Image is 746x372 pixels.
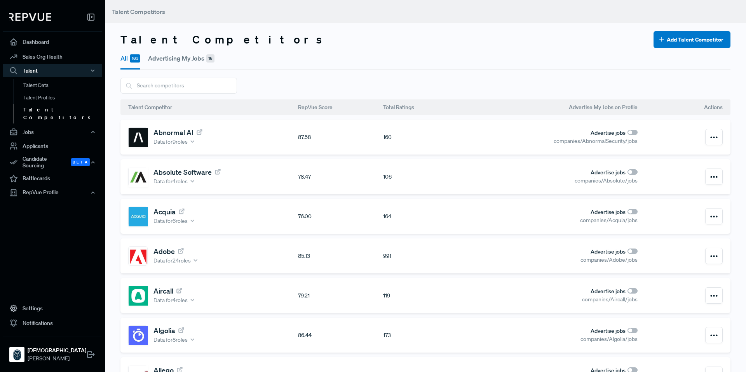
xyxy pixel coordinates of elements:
[298,173,383,181] div: 78.47
[468,248,638,256] div: Advertise jobs
[153,336,195,344] div: Data for 8 roles
[3,153,102,171] button: Candidate Sourcing Beta
[3,49,102,64] a: Sales Org Health
[120,33,329,46] h3: Talent Competitors
[112,8,165,16] span: Talent Competitors
[129,207,148,226] img: Acquia
[28,355,86,363] span: [PERSON_NAME]
[14,92,112,104] a: Talent Profiles
[153,287,183,295] a: Aircall
[468,256,638,264] div: companies/Adobe/jobs
[383,331,468,339] div: 173
[3,139,102,153] a: Applicants
[28,346,86,355] strong: [DEMOGRAPHIC_DATA]
[129,167,148,187] img: Absolute Software
[3,301,102,316] a: Settings
[148,48,214,68] button: Advertising My Jobs
[153,217,195,225] div: Data for 6 roles
[3,337,102,366] a: Samsara[DEMOGRAPHIC_DATA][PERSON_NAME]
[153,177,195,186] div: Data for 4 roles
[120,78,237,94] input: Search competitors
[130,54,140,63] span: 183
[153,168,221,176] a: Absolute Software
[14,79,112,92] a: Talent Data
[153,326,185,335] a: Algolia
[153,207,185,216] a: Acquia
[383,133,468,141] div: 160
[120,48,140,70] button: All
[298,292,383,300] div: 79.21
[468,99,638,115] div: Advertise My Jobs on Profile
[71,158,90,166] span: Beta
[129,326,148,345] img: Algolia
[383,212,468,221] div: 164
[638,99,723,115] div: Actions
[153,257,199,265] div: Data for 24 roles
[654,31,730,48] button: Add Talent Competitor
[468,177,638,185] div: companies/Absolute/jobs
[468,287,638,296] div: Advertise jobs
[11,348,23,361] img: Samsara
[383,173,468,181] div: 106
[298,331,383,339] div: 86.44
[129,128,148,147] img: Abnormal AI
[468,327,638,335] div: Advertise jobs
[468,208,638,216] div: Advertise jobs
[383,252,468,260] div: 991
[153,247,185,256] a: Adobe
[468,129,638,137] div: Advertise jobs
[153,296,195,304] div: Data for 4 roles
[298,99,383,115] div: RepVue Score
[468,296,638,304] div: companies/Aircall/jobs
[3,316,102,330] a: Notifications
[383,99,468,115] div: Total Ratings
[3,64,102,77] button: Talent
[3,35,102,49] a: Dashboard
[153,128,203,137] a: Abnormal AI
[3,153,102,171] div: Candidate Sourcing
[3,186,102,199] button: RepVue Profile
[383,292,468,300] div: 119
[468,335,638,343] div: companies/Algolia/jobs
[129,247,148,266] img: Adobe
[128,99,298,115] div: Talent Competitor
[468,216,638,224] div: companies/Acquia/jobs
[3,171,102,186] a: Battlecards
[129,286,148,306] img: Aircall
[298,212,383,221] div: 76.00
[3,125,102,139] button: Jobs
[153,138,195,146] div: Data for 9 roles
[468,137,638,145] div: companies/AbnormalSecurity/jobs
[206,54,214,63] span: 16
[9,13,51,21] img: RepVue
[14,104,112,123] a: Talent Competitors
[298,252,383,260] div: 85.13
[468,169,638,177] div: Advertise jobs
[298,133,383,141] div: 87.58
